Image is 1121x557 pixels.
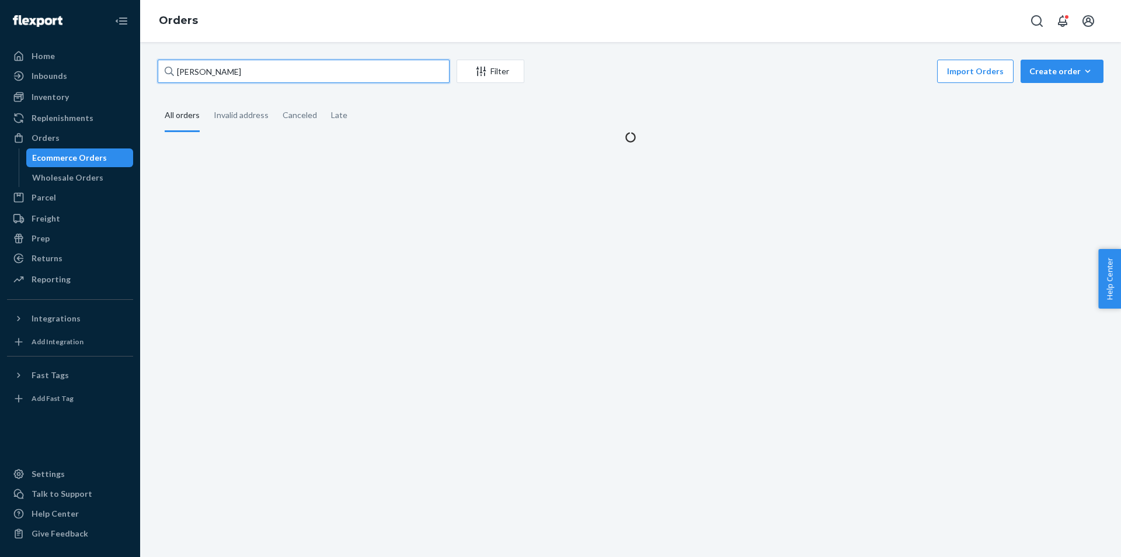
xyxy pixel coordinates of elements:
button: Close Navigation [110,9,133,33]
div: Home [32,50,55,62]
a: Freight [7,209,133,228]
div: Help Center [32,508,79,520]
button: Give Feedback [7,524,133,543]
a: Reporting [7,270,133,289]
div: Add Integration [32,337,83,347]
a: Inventory [7,88,133,106]
div: Invalid address [214,100,269,130]
div: Settings [32,468,65,480]
div: Reporting [32,274,71,285]
button: Import Orders [937,60,1014,83]
a: Help Center [7,504,133,523]
div: Give Feedback [32,528,88,539]
div: Wholesale Orders [32,172,103,184]
button: Fast Tags [7,366,133,385]
a: Replenishments [7,109,133,127]
img: Flexport logo [13,15,62,27]
div: Replenishments [32,112,93,124]
a: Settings [7,465,133,483]
div: Add Fast Tag [32,393,74,403]
button: Help Center [1098,249,1121,309]
a: Ecommerce Orders [26,148,134,167]
button: Open account menu [1077,9,1100,33]
div: Filter [457,65,524,77]
a: Parcel [7,188,133,207]
a: Add Fast Tag [7,389,133,408]
div: Freight [32,213,60,224]
div: Inventory [32,91,69,103]
div: Integrations [32,313,81,324]
a: Wholesale Orders [26,168,134,187]
div: Talk to Support [32,488,92,500]
a: Prep [7,229,133,248]
div: All orders [165,100,200,132]
a: Talk to Support [7,485,133,503]
a: Orders [7,129,133,147]
div: Orders [32,132,60,144]
a: Orders [159,14,198,27]
a: Add Integration [7,333,133,351]
div: Parcel [32,192,56,203]
div: Inbounds [32,70,67,82]
div: Late [331,100,347,130]
div: Create order [1029,65,1095,77]
a: Returns [7,249,133,268]
button: Open notifications [1051,9,1074,33]
button: Filter [457,60,524,83]
div: Ecommerce Orders [32,152,107,164]
div: Fast Tags [32,369,69,381]
div: Prep [32,233,50,244]
button: Create order [1021,60,1103,83]
div: Returns [32,252,62,264]
input: Search orders [158,60,450,83]
a: Inbounds [7,67,133,85]
ol: breadcrumbs [149,4,207,38]
div: Canceled [283,100,317,130]
button: Integrations [7,309,133,328]
a: Home [7,47,133,65]
button: Open Search Box [1025,9,1049,33]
